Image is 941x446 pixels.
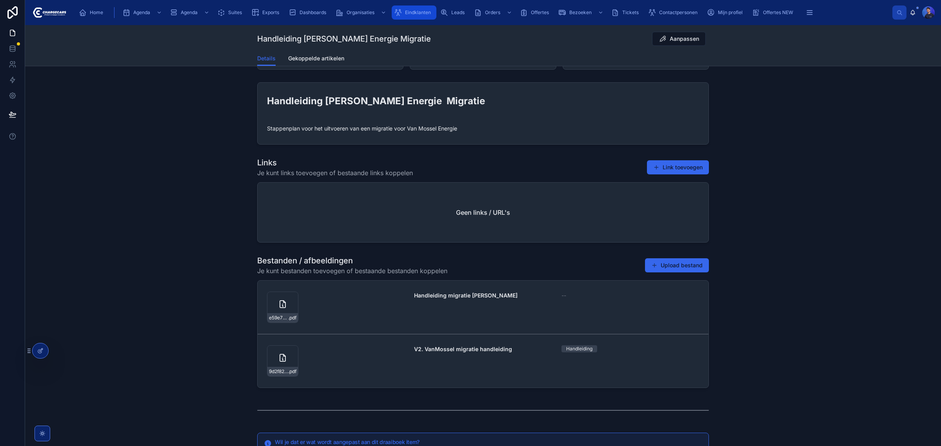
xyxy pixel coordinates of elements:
[228,9,242,16] span: Suites
[73,4,892,21] div: scrollable content
[257,266,447,276] span: Je kunt bestanden toevoegen of bestaande bestanden koppelen
[609,5,644,20] a: Tickets
[275,439,702,445] h5: Wil je dat er wat wordt aangepast aan dit draaiboek item?
[485,9,500,16] span: Orders
[257,255,447,266] h1: Bestanden / afbeeldingen
[531,9,549,16] span: Offertes
[763,9,793,16] span: Offertes NEW
[438,5,470,20] a: Leads
[262,9,279,16] span: Exports
[257,33,431,44] h1: Handleiding [PERSON_NAME] Energie Migratie
[120,5,166,20] a: Agenda
[705,5,748,20] a: Mijn profiel
[472,5,516,20] a: Orders
[215,5,247,20] a: Suites
[647,160,709,174] button: Link toevoegen
[347,9,374,16] span: Organisaties
[652,32,706,46] button: Aanpassen
[659,9,698,16] span: Contactpersonen
[646,5,703,20] a: Contactpersonen
[31,6,66,19] img: App logo
[257,157,413,168] h1: Links
[645,258,709,272] button: Upload bestand
[288,51,344,67] a: Gekoppelde artikelen
[286,5,332,20] a: Dashboards
[257,168,413,178] span: Je kunt links toevoegen of bestaande links koppelen
[288,368,296,375] span: .pdf
[133,9,150,16] span: Agenda
[456,208,510,217] h2: Geen links / URL's
[267,125,699,132] span: Stappenplan voor het uitvoeren van een migratie voor Van Mossel Energie
[414,346,512,352] strong: V2. VanMossel migratie handleiding
[288,54,344,62] span: Gekoppelde artikelen
[670,35,699,43] span: Aanpassen
[569,9,592,16] span: Bezoeken
[405,9,431,16] span: Eindklanten
[167,5,213,20] a: Agenda
[414,292,518,299] strong: Handleiding migratie [PERSON_NAME]
[269,315,288,321] span: e59e797e-c3bd-41aa-bb64-1f46fbb6ee6e-Migratie-van-Mossel
[556,5,607,20] a: Bezoeken
[451,9,465,16] span: Leads
[181,9,198,16] span: Agenda
[622,9,639,16] span: Tickets
[288,315,296,321] span: .pdf
[561,292,566,299] span: --
[392,5,436,20] a: Eindklanten
[518,5,554,20] a: Offertes
[300,9,326,16] span: Dashboards
[333,5,390,20] a: Organisaties
[90,9,103,16] span: Home
[249,5,285,20] a: Exports
[750,5,799,20] a: Offertes NEW
[269,368,288,375] span: 9d2f8257-5429-4213-b81b-5a99efcda375-Migratie-van-Mossel
[718,9,743,16] span: Mijn profiel
[257,54,276,62] span: Details
[566,345,592,352] div: Handleiding
[257,51,276,66] a: Details
[76,5,109,20] a: Home
[267,94,699,107] h2: Handleiding [PERSON_NAME] Energie Migratie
